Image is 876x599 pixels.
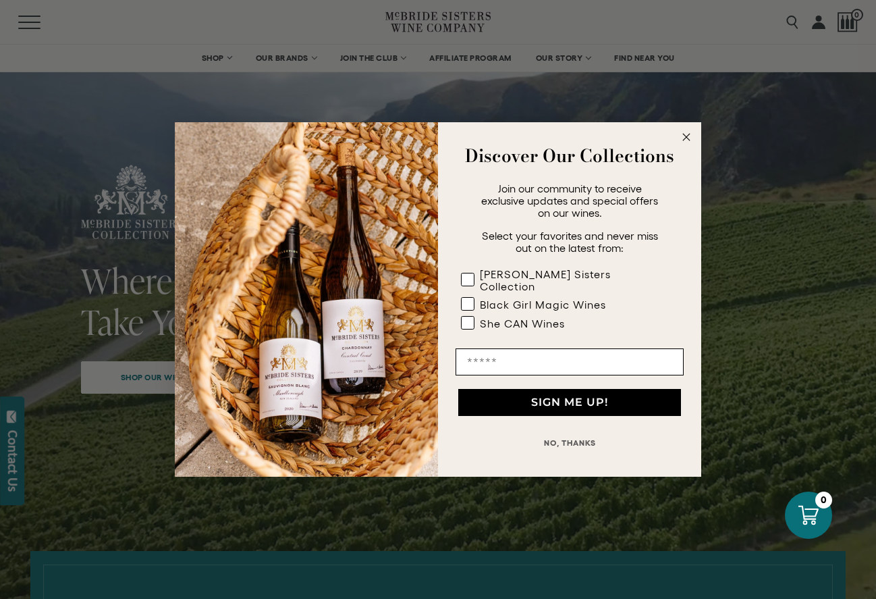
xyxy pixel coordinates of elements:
button: NO, THANKS [456,429,684,457]
div: Black Girl Magic Wines [480,298,606,311]
button: SIGN ME UP! [458,389,681,416]
span: Select your favorites and never miss out on the latest from: [482,230,658,254]
button: Close dialog [678,129,694,145]
img: 42653730-7e35-4af7-a99d-12bf478283cf.jpeg [175,122,438,477]
input: Email [456,348,684,375]
strong: Discover Our Collections [465,142,674,169]
div: [PERSON_NAME] Sisters Collection [480,268,657,292]
div: She CAN Wines [480,317,565,330]
span: Join our community to receive exclusive updates and special offers on our wines. [481,182,658,219]
div: 0 [815,492,832,509]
